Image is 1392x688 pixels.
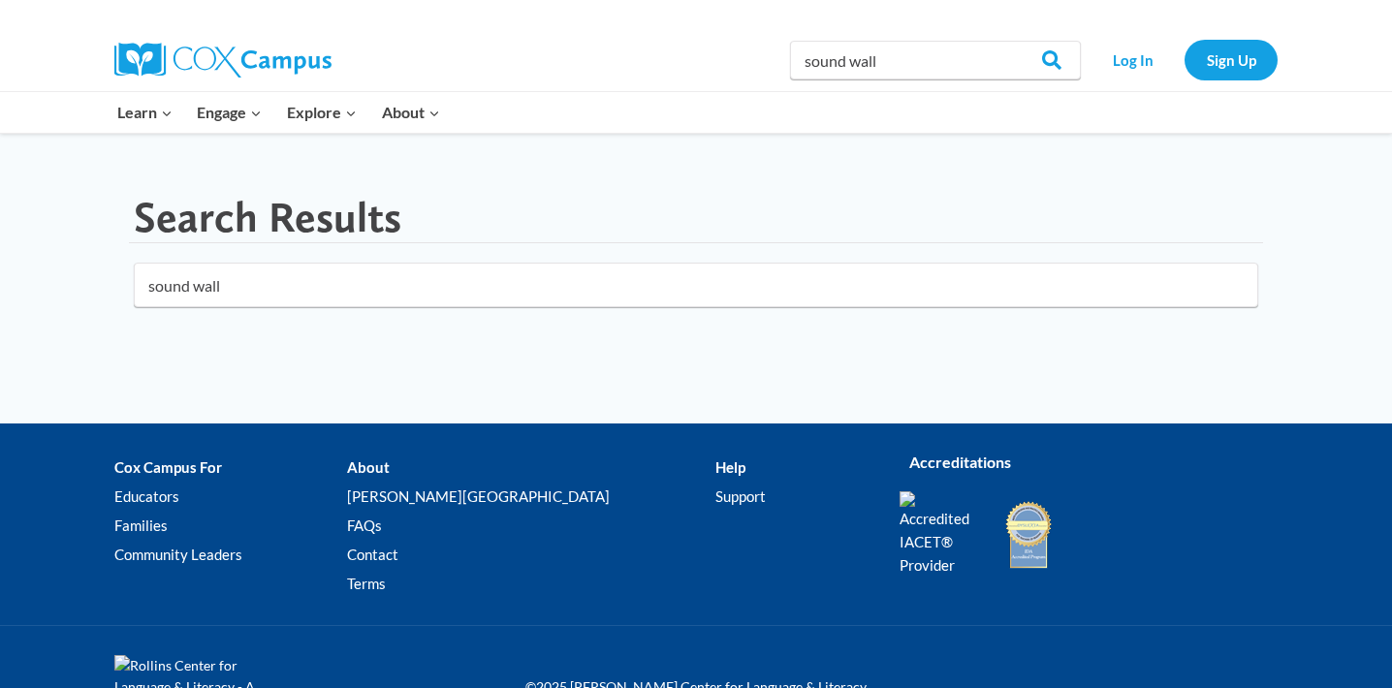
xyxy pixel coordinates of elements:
[1004,499,1053,571] img: IDA Accredited
[117,100,173,125] span: Learn
[347,482,714,511] a: [PERSON_NAME][GEOGRAPHIC_DATA]
[1091,40,1278,79] nav: Secondary Navigation
[909,453,1011,471] strong: Accreditations
[134,263,1258,307] input: Search for...
[1185,40,1278,79] a: Sign Up
[382,100,440,125] span: About
[114,511,347,540] a: Families
[134,192,401,243] h1: Search Results
[900,491,982,577] img: Accredited IACET® Provider
[114,540,347,569] a: Community Leaders
[347,540,714,569] a: Contact
[287,100,357,125] span: Explore
[197,100,262,125] span: Engage
[715,482,870,511] a: Support
[347,569,714,598] a: Terms
[105,92,452,133] nav: Primary Navigation
[1091,40,1175,79] a: Log In
[347,511,714,540] a: FAQs
[790,41,1081,79] input: Search Cox Campus
[114,482,347,511] a: Educators
[114,43,332,78] img: Cox Campus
